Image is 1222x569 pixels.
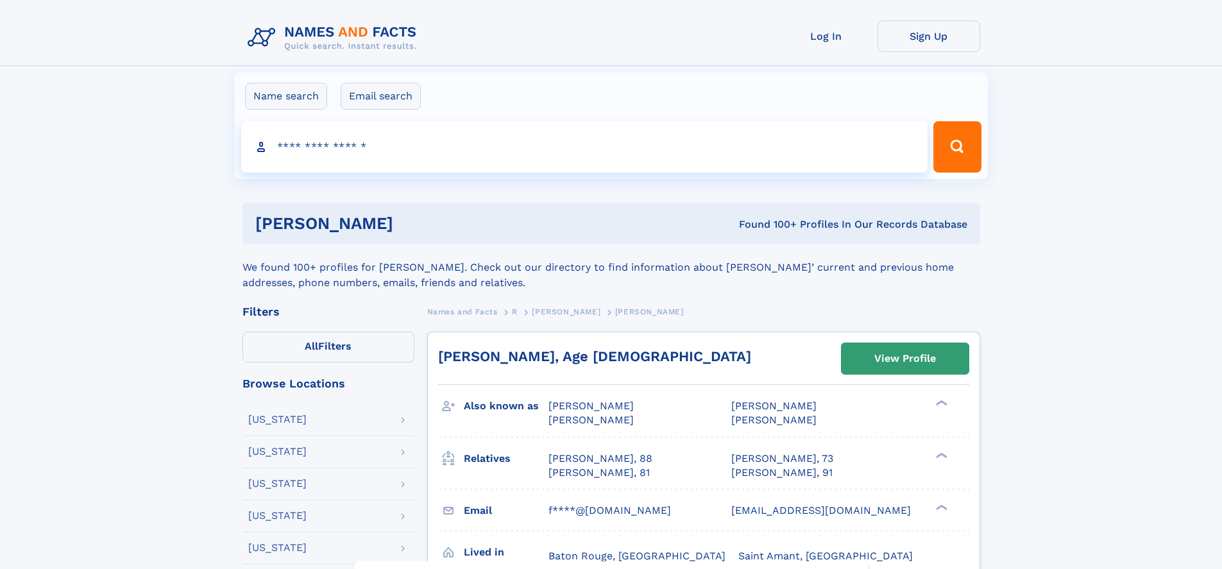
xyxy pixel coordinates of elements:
div: [US_STATE] [248,543,307,553]
span: [PERSON_NAME] [615,307,684,316]
a: Sign Up [878,21,980,52]
a: [PERSON_NAME], 88 [548,452,652,466]
div: [US_STATE] [248,446,307,457]
h1: [PERSON_NAME] [255,216,566,232]
div: [US_STATE] [248,414,307,425]
span: [PERSON_NAME] [532,307,600,316]
label: Filters [242,332,414,362]
a: [PERSON_NAME] [532,303,600,319]
div: [US_STATE] [248,479,307,489]
span: [PERSON_NAME] [731,400,817,412]
div: ❯ [933,503,948,511]
span: R [512,307,518,316]
a: View Profile [842,343,969,374]
div: Browse Locations [242,378,414,389]
h3: Lived in [464,541,548,563]
img: Logo Names and Facts [242,21,427,55]
h3: Also known as [464,395,548,417]
a: Names and Facts [427,303,498,319]
label: Email search [341,83,421,110]
span: [PERSON_NAME] [731,414,817,426]
label: Name search [245,83,327,110]
a: [PERSON_NAME], Age [DEMOGRAPHIC_DATA] [438,348,751,364]
span: [EMAIL_ADDRESS][DOMAIN_NAME] [731,504,911,516]
span: [PERSON_NAME] [548,400,634,412]
span: Saint Amant, [GEOGRAPHIC_DATA] [738,550,913,562]
div: ❯ [933,399,948,407]
a: [PERSON_NAME], 73 [731,452,833,466]
a: [PERSON_NAME], 91 [731,466,833,480]
span: Baton Rouge, [GEOGRAPHIC_DATA] [548,550,726,562]
h3: Email [464,500,548,522]
div: ❯ [933,451,948,459]
div: [US_STATE] [248,511,307,521]
a: R [512,303,518,319]
div: Filters [242,306,414,318]
button: Search Button [933,121,981,173]
span: [PERSON_NAME] [548,414,634,426]
div: Found 100+ Profiles In Our Records Database [566,217,967,232]
h3: Relatives [464,448,548,470]
a: [PERSON_NAME], 81 [548,466,650,480]
div: We found 100+ profiles for [PERSON_NAME]. Check out our directory to find information about [PERS... [242,244,980,291]
span: All [305,340,318,352]
a: Log In [775,21,878,52]
div: View Profile [874,344,936,373]
input: search input [241,121,928,173]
